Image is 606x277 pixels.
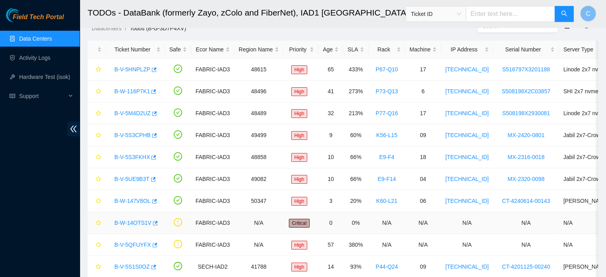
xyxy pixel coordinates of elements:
a: S516797X3201188 [502,66,550,73]
td: FABRIC-IAD3 [191,168,234,190]
td: N/A [493,212,559,234]
a: B-W-147V8OL [114,198,151,204]
a: K60-L21 [376,198,397,204]
a: P67-Q10 [376,66,398,73]
span: Field Tech Portal [13,14,64,21]
span: star [96,110,101,117]
a: S508198X2930081 [502,110,550,116]
a: [TECHNICAL_ID] [445,263,489,270]
td: FABRIC-IAD3 [191,59,234,81]
td: 17 [405,59,441,81]
td: 3 [318,190,343,212]
span: High [291,87,308,96]
button: star [92,194,102,207]
button: star [92,129,102,141]
td: 57 [318,234,343,256]
span: check-circle [174,152,182,161]
a: CT-4201125-00240 [502,263,550,270]
a: P73-Q13 [376,88,398,94]
button: star [92,216,102,229]
td: FABRIC-IAD3 [191,124,234,146]
a: B-W-14OTS1V [114,220,151,226]
span: exclamation-circle [174,218,182,226]
a: Data Centers [19,35,52,42]
td: 433% [343,59,368,81]
td: N/A [405,212,441,234]
a: P44-Q24 [376,263,398,270]
a: B-V-5S3FKHX [114,154,150,160]
a: MX-2420-0801 [508,132,545,138]
a: Hardware Test (isok) [19,74,70,80]
td: 380% [343,234,368,256]
td: 09 [405,124,441,146]
td: 48496 [234,81,283,102]
td: N/A [369,234,405,256]
a: E9-F4 [379,154,394,160]
span: check-circle [174,262,182,270]
span: star [96,264,101,270]
button: star [92,260,102,273]
a: P77-Q16 [376,110,398,116]
td: FABRIC-IAD3 [191,102,234,124]
img: Akamai Technologies [6,8,40,22]
a: B-V-5S1S0OZ [114,263,150,270]
span: / [125,25,126,31]
a: S508198X2C03857 [502,88,550,94]
span: star [96,176,101,183]
span: search [561,10,567,18]
button: star [92,85,102,98]
span: Critical [289,219,310,228]
a: MX-2316-0018 [508,154,545,160]
td: 6 [405,81,441,102]
td: N/A [405,234,441,256]
a: B-V-5M4D2UZ [114,110,151,116]
span: star [96,154,101,161]
td: 17 [405,102,441,124]
span: star [96,242,101,248]
a: [TECHNICAL_ID] [445,176,489,182]
span: double-left [67,122,80,136]
a: MX-2320-0098 [508,176,545,182]
a: E9-F14 [378,176,396,182]
a: B-V-5UE9B3T [114,176,149,182]
a: B-V-5QFUYFX [114,242,151,248]
td: 10 [318,146,343,168]
span: read [10,93,15,99]
span: High [291,153,308,162]
span: High [291,109,308,118]
span: check-circle [174,130,182,139]
button: C [580,6,596,22]
td: 04 [405,168,441,190]
a: [TECHNICAL_ID] [445,198,489,204]
button: star [92,238,102,251]
td: FABRIC-IAD3 [191,190,234,212]
button: search [555,6,574,22]
span: High [291,241,308,249]
span: check-circle [174,196,182,204]
input: Enter text here... [466,6,555,22]
td: 32 [318,102,343,124]
a: CT-4240614-00143 [502,198,550,204]
td: 48858 [234,146,283,168]
a: [TECHNICAL_ID] [445,110,489,116]
a: Todos (B-G-3D7P4XV) [129,25,186,31]
a: Akamai TechnologiesField Tech Portal [6,14,64,25]
span: High [291,263,308,271]
a: [TECHNICAL_ID] [445,154,489,160]
td: N/A [441,234,493,256]
span: check-circle [174,86,182,95]
td: 18 [405,146,441,168]
button: star [92,173,102,185]
span: check-circle [174,174,182,183]
td: FABRIC-IAD3 [191,146,234,168]
span: star [96,220,101,226]
td: N/A [369,212,405,234]
td: 10 [318,168,343,190]
td: 06 [405,190,441,212]
td: FABRIC-IAD3 [191,81,234,102]
span: star [96,88,101,95]
td: 0 [318,212,343,234]
td: 273% [343,81,368,102]
span: star [96,132,101,139]
td: 49499 [234,124,283,146]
